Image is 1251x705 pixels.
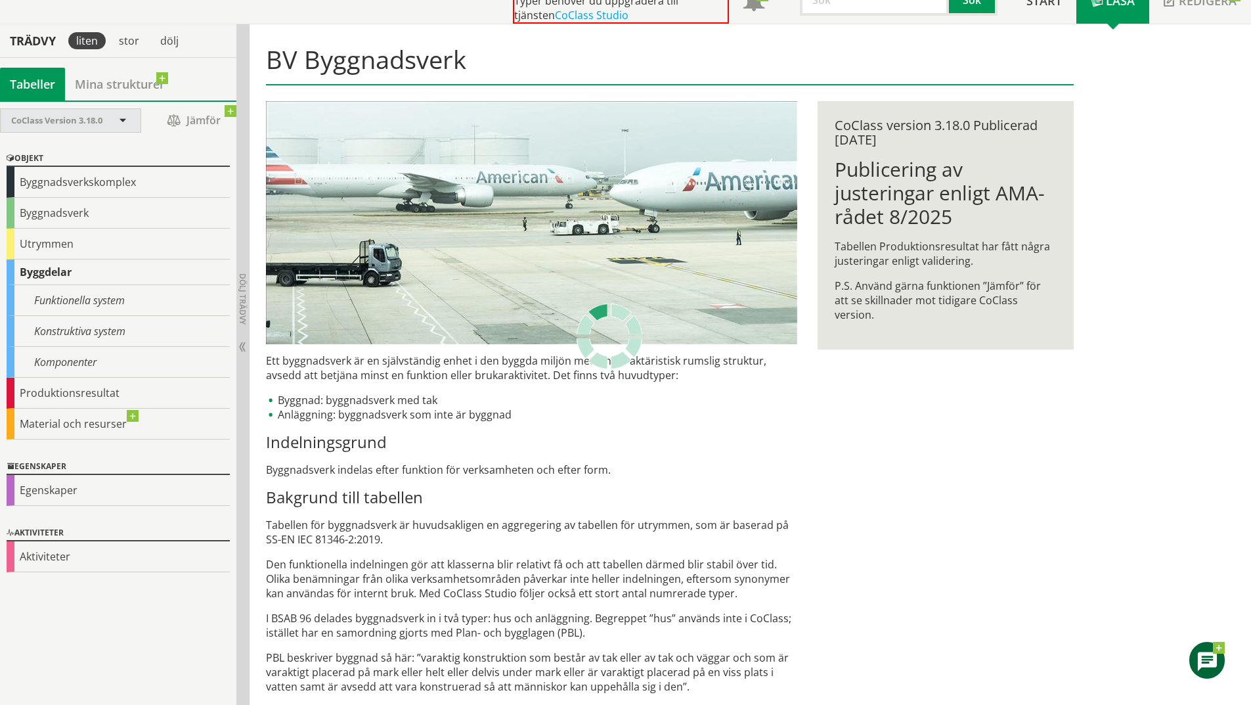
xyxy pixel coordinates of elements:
[68,32,106,49] div: liten
[266,101,797,344] img: flygplatsbana.jpg
[266,393,797,407] li: Byggnad: byggnadsverk med tak
[835,279,1056,322] p: P.S. Använd gärna funktionen ”Jämför” för att se skillnader mot tidigare CoClass version.
[7,541,230,572] div: Aktiviteter
[7,316,230,347] div: Konstruktiva system
[266,45,1073,85] h1: BV Byggnadsverk
[266,488,797,507] h3: Bakgrund till tabellen
[152,32,187,49] div: dölj
[266,557,797,601] p: Den funktionella indelningen gör att klasserna blir relativt få och att tabellen därmed blir stab...
[7,167,230,198] div: Byggnadsverkskomplex
[7,378,230,409] div: Produktionsresultat
[7,526,230,541] div: Aktiviteter
[154,109,233,132] span: Jämför
[7,347,230,378] div: Komponenter
[7,229,230,260] div: Utrymmen
[111,32,147,49] div: stor
[266,518,797,547] p: Tabellen för byggnadsverk är huvudsakligen en aggregering av tabellen för utrymmen, som är basera...
[835,118,1056,147] div: CoClass version 3.18.0 Publicerad [DATE]
[11,114,102,126] span: CoClass Version 3.18.0
[7,285,230,316] div: Funktionella system
[266,650,797,694] p: PBL beskriver byggnad så här: ”varaktig konstruktion som består av tak eller av tak och väggar oc...
[65,68,175,101] a: Mina strukturer
[835,158,1056,229] h1: Publicering av justeringar enligt AMA-rådet 8/2025
[266,432,797,452] h3: Indelningsgrund
[7,151,230,167] div: Objekt
[237,273,248,325] span: Dölj trädvy
[7,409,230,440] div: Material och resurser
[266,407,797,422] li: Anläggning: byggnadsverk som inte är byggnad
[266,611,797,640] p: I BSAB 96 delades byggnadsverk in i två typer: hus och anläggning. Begreppet ”hus” används inte i...
[555,8,628,22] a: CoClass Studio
[3,34,63,48] div: Trädvy
[7,260,230,285] div: Byggdelar
[835,239,1056,268] p: Tabellen Produktionsresultat har fått några justeringar enligt validering.
[7,475,230,506] div: Egenskaper
[577,304,642,369] img: Laddar
[7,459,230,475] div: Egenskaper
[7,198,230,229] div: Byggnadsverk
